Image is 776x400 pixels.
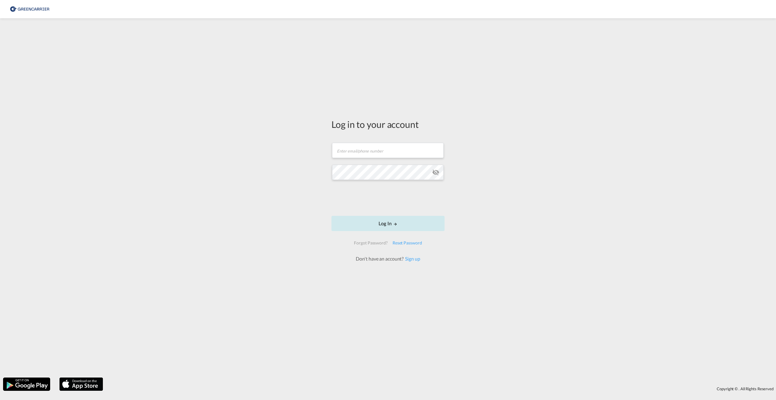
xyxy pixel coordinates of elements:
[349,255,427,262] div: Don't have an account?
[404,256,420,261] a: Sign up
[331,118,445,131] div: Log in to your account
[331,216,445,231] button: LOGIN
[342,186,434,210] iframe: reCAPTCHA
[9,2,50,16] img: 8cf206808afe11efa76fcd1e3d746489.png
[352,237,390,248] div: Forgot Password?
[59,377,104,391] img: apple.png
[106,384,776,394] div: Copyright © . All Rights Reserved
[390,237,424,248] div: Reset Password
[2,377,51,391] img: google.png
[332,143,444,158] input: Enter email/phone number
[432,169,439,176] md-icon: icon-eye-off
